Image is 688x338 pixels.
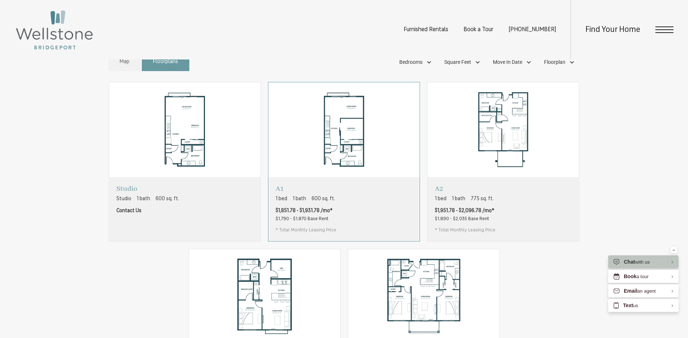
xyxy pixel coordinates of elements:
[109,82,260,177] img: Studio - Studio floorplan layout with 1 bathroom and 600 square feet
[276,207,333,215] span: $1,851.78 - $1,931.78 /mo*
[116,195,131,203] span: Studio
[116,207,141,215] span: Contact Us
[116,184,179,193] p: Studio
[404,27,448,33] a: Furnished Rentals
[428,82,579,177] img: A2 - 1 bedroom floorplan layout with 1 bathroom and 775 square feet
[399,58,423,66] span: Bedrooms
[276,184,336,193] p: A1
[655,26,673,33] button: Open Menu
[435,227,495,234] span: * Total Monthly Leasing Price
[276,217,328,221] span: $1,790 - $1,870 Base Rent
[435,217,489,221] span: $1,890 - $2,035 Base Rent
[276,195,287,203] span: 1 bed
[109,82,261,242] a: View floorplan Studio
[293,195,306,203] span: 1 bath
[544,58,565,66] span: Floorplan
[435,207,494,215] span: $1,951.78 - $2,096.78 /mo*
[268,82,420,177] img: A1 - 1 bedroom floorplan layout with 1 bathroom and 600 square feet
[427,82,579,242] a: View floorplan A2
[156,195,179,203] span: 600 sq. ft.
[508,27,556,33] a: Call us at (253) 400-3144
[268,82,420,242] a: View floorplan A1
[276,227,336,234] span: * Total Monthly Leasing Price
[15,9,94,51] img: Wellstone
[435,184,495,193] p: A2
[471,195,494,203] span: 775 sq. ft.
[137,195,150,203] span: 1 bath
[120,58,129,66] span: Map
[435,195,446,203] span: 1 bed
[444,58,471,66] span: Square Feet
[452,195,465,203] span: 1 bath
[508,27,556,33] span: [PHONE_NUMBER]
[153,58,178,66] span: Floorplans
[464,27,493,33] a: Book a Tour
[585,26,640,34] a: Find Your Home
[312,195,335,203] span: 600 sq. ft.
[493,58,522,66] span: Move In Date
